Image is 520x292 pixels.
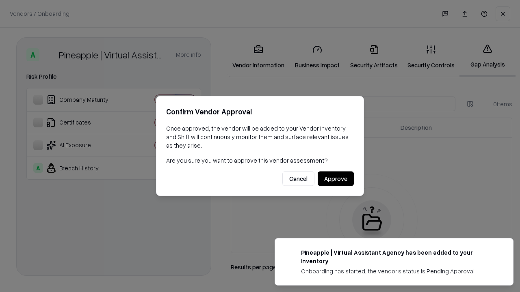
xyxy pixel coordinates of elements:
[318,172,354,186] button: Approve
[166,124,354,150] p: Once approved, the vendor will be added to your Vendor Inventory, and Shift will continuously mon...
[166,106,354,118] h2: Confirm Vendor Approval
[285,248,295,258] img: trypineapple.com
[301,267,494,275] div: Onboarding has started, the vendor's status is Pending Approval.
[301,248,494,265] div: Pineapple | Virtual Assistant Agency has been added to your inventory
[166,156,354,165] p: Are you sure you want to approve this vendor assessment?
[282,172,314,186] button: Cancel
